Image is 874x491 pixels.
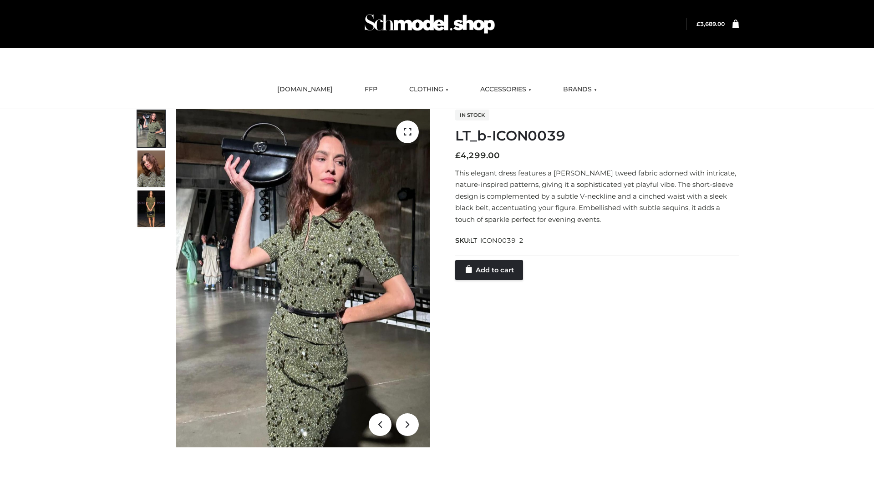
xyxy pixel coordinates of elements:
[473,80,538,100] a: ACCESSORIES
[455,128,739,144] h1: LT_b-ICON0039
[402,80,455,100] a: CLOTHING
[270,80,340,100] a: [DOMAIN_NAME]
[361,6,498,42] img: Schmodel Admin 964
[137,150,165,187] img: Screenshot-2024-10-29-at-7.00.03%E2%80%AFPM.jpg
[137,190,165,227] img: Screenshot-2024-10-29-at-7.00.09%E2%80%AFPM.jpg
[455,110,489,120] span: In stock
[696,20,725,27] a: £3,689.00
[358,80,384,100] a: FFP
[455,260,523,280] a: Add to cart
[137,110,165,147] img: Screenshot-2024-10-29-at-6.59.56%E2%80%AFPM.jpg
[696,20,725,27] bdi: 3,689.00
[556,80,604,100] a: BRANDS
[470,236,523,245] span: LT_ICON0039_2
[696,20,700,27] span: £
[455,150,500,160] bdi: 4,299.00
[176,109,430,447] img: LT_b-ICON0039
[455,235,524,246] span: SKU:
[455,150,461,160] span: £
[455,167,739,225] p: This elegant dress features a [PERSON_NAME] tweed fabric adorned with intricate, nature-inspired ...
